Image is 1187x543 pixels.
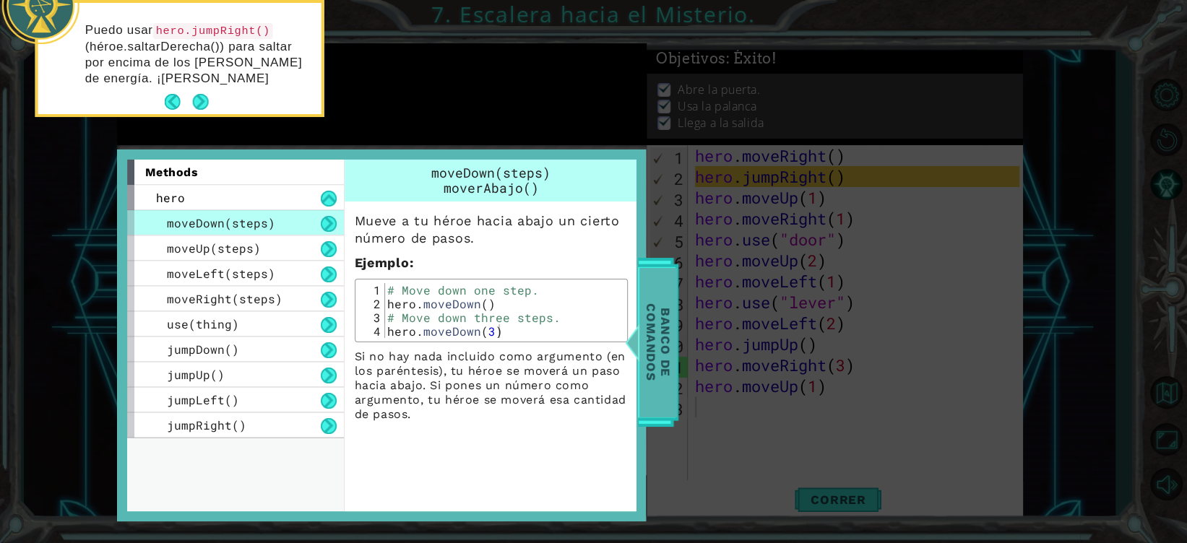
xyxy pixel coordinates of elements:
[167,291,282,306] span: moveRight(steps)
[167,392,239,407] span: jumpLeft()
[167,266,275,281] span: moveLeft(steps)
[167,215,275,230] span: moveDown(steps)
[359,310,385,324] div: 3
[355,255,414,270] strong: :
[167,342,239,357] span: jumpDown()
[355,349,628,422] p: Si no hay nada incluido como argumento (en los paréntesis), tu héroe se moverá un paso hacia abaj...
[444,179,539,196] span: moverAbajo()
[145,165,199,179] span: methods
[127,160,344,185] div: methods
[355,212,628,247] p: Mueve a tu héroe hacia abajo un cierto número de pasos.
[359,283,385,297] div: 1
[639,268,677,417] span: Banco de comandos
[156,190,185,205] span: hero
[167,240,261,256] span: moveUp(steps)
[167,417,246,433] span: jumpRight()
[192,94,208,110] button: Next
[167,316,239,331] span: use(thing)
[85,22,311,87] p: Puedo usar (héroe.saltarDerecha()) para saltar por encima de los [PERSON_NAME] de energía. ¡[PERS...
[431,164,551,181] span: moveDown(steps)
[359,297,385,310] div: 2
[359,324,385,338] div: 4
[165,94,193,110] button: Back
[153,23,273,39] code: hero.jumpRight()
[167,367,225,382] span: jumpUp()
[345,160,638,201] div: moveDown(steps)moverAbajo()
[355,255,410,270] span: Ejemplo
